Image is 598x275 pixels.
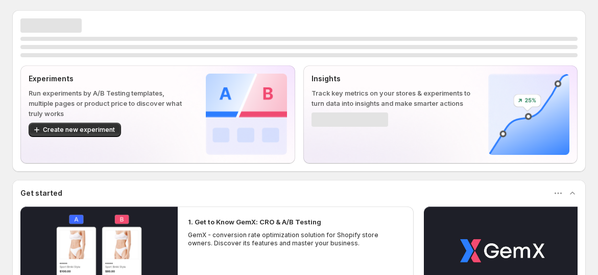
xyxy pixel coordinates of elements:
img: Insights [488,74,569,155]
p: Insights [312,74,472,84]
p: Experiments [29,74,189,84]
p: Track key metrics on your stores & experiments to turn data into insights and make smarter actions [312,88,472,108]
h2: 1. Get to Know GemX: CRO & A/B Testing [188,217,321,227]
p: GemX - conversion rate optimization solution for Shopify store owners. Discover its features and ... [188,231,403,247]
p: Run experiments by A/B Testing templates, multiple pages or product price to discover what truly ... [29,88,189,119]
h3: Get started [20,188,62,198]
button: Create new experiment [29,123,121,137]
img: Experiments [206,74,287,155]
span: Create new experiment [43,126,115,134]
